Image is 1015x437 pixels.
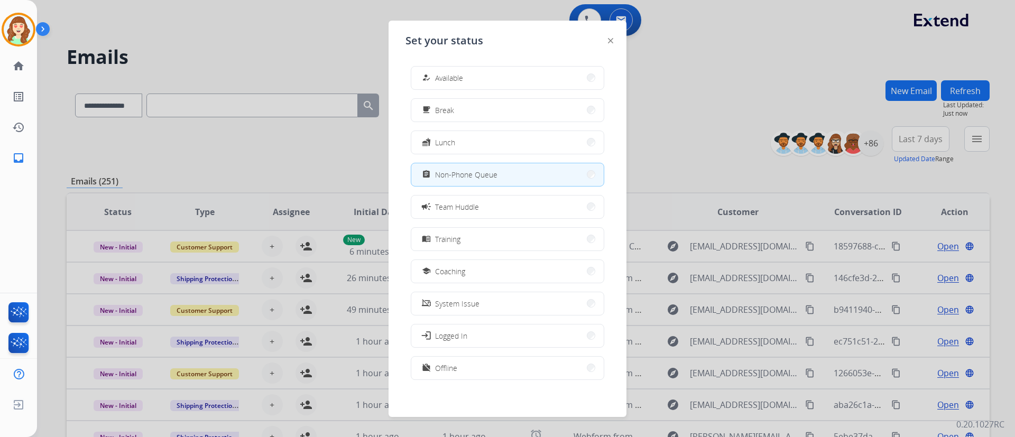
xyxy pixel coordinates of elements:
button: System Issue [411,292,604,315]
button: Lunch [411,131,604,154]
span: System Issue [435,298,479,309]
button: Coaching [411,260,604,283]
mat-icon: fastfood [422,138,431,147]
mat-icon: phonelink_off [422,299,431,308]
button: Logged In [411,324,604,347]
mat-icon: inbox [12,152,25,164]
span: Set your status [405,33,483,48]
mat-icon: assignment [422,170,431,179]
mat-icon: home [12,60,25,72]
button: Available [411,67,604,89]
span: Lunch [435,137,455,148]
span: Coaching [435,266,465,277]
button: Non-Phone Queue [411,163,604,186]
span: Available [435,72,463,83]
mat-icon: work_off [422,364,431,373]
img: close-button [608,38,613,43]
button: Break [411,99,604,122]
mat-icon: campaign [421,201,431,212]
button: Offline [411,357,604,379]
img: avatar [4,15,33,44]
mat-icon: login [421,330,431,341]
p: 0.20.1027RC [956,418,1004,431]
mat-icon: how_to_reg [422,73,431,82]
button: Training [411,228,604,250]
mat-icon: school [422,267,431,276]
span: Training [435,234,460,245]
mat-icon: menu_book [422,235,431,244]
mat-icon: list_alt [12,90,25,103]
span: Non-Phone Queue [435,169,497,180]
span: Team Huddle [435,201,479,212]
mat-icon: history [12,121,25,134]
span: Break [435,105,454,116]
button: Team Huddle [411,196,604,218]
span: Logged In [435,330,467,341]
span: Offline [435,362,457,374]
mat-icon: free_breakfast [422,106,431,115]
